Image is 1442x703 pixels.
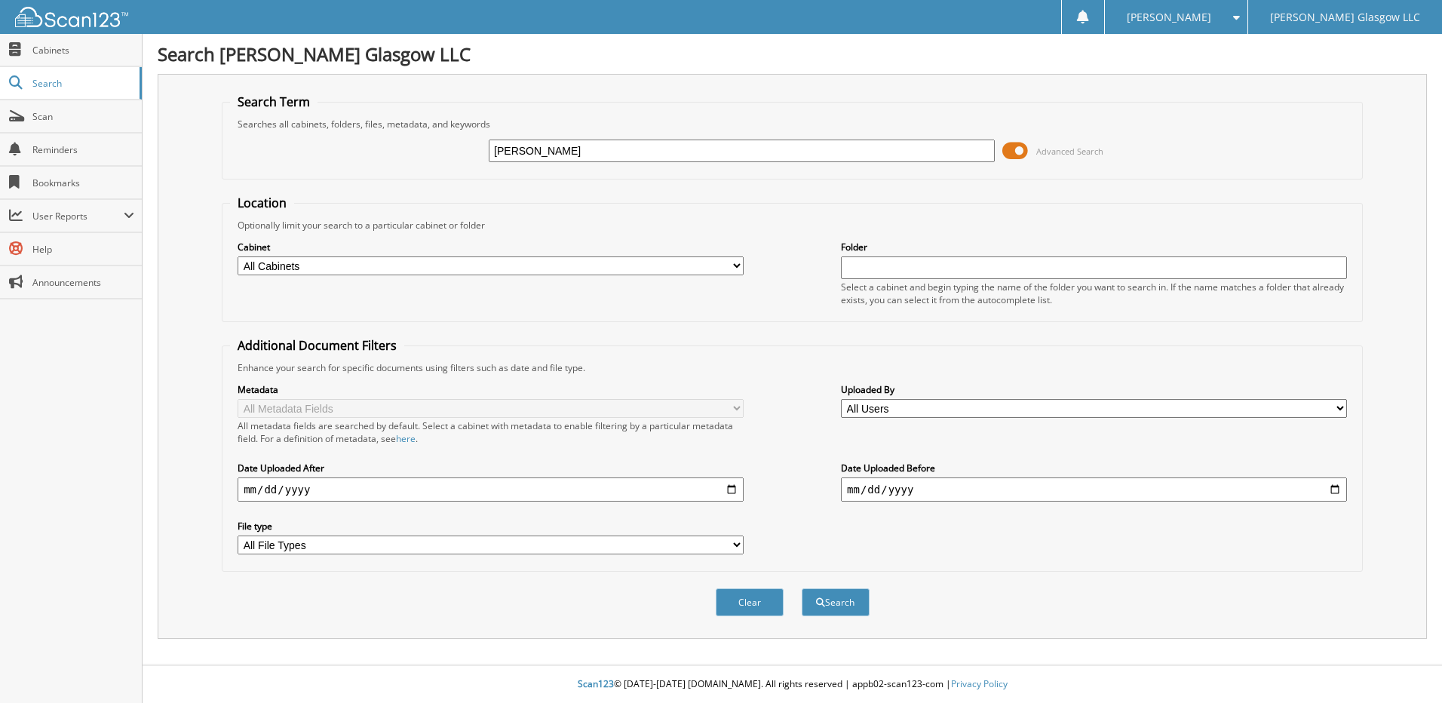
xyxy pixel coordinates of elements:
span: [PERSON_NAME] [1127,13,1211,22]
label: Folder [841,241,1347,253]
label: Uploaded By [841,383,1347,396]
label: Date Uploaded After [238,462,744,474]
span: Cabinets [32,44,134,57]
div: Enhance your search for specific documents using filters such as date and file type. [230,361,1355,374]
legend: Search Term [230,94,318,110]
label: Cabinet [238,241,744,253]
input: end [841,477,1347,502]
span: Reminders [32,143,134,156]
div: Optionally limit your search to a particular cabinet or folder [230,219,1355,232]
label: Metadata [238,383,744,396]
div: All metadata fields are searched by default. Select a cabinet with metadata to enable filtering b... [238,419,744,445]
button: Search [802,588,870,616]
legend: Location [230,195,294,211]
span: Announcements [32,276,134,289]
a: here [396,432,416,445]
span: Help [32,243,134,256]
span: Bookmarks [32,177,134,189]
h1: Search [PERSON_NAME] Glasgow LLC [158,41,1427,66]
a: Privacy Policy [951,677,1008,690]
span: User Reports [32,210,124,223]
div: Searches all cabinets, folders, files, metadata, and keywords [230,118,1355,130]
img: scan123-logo-white.svg [15,7,128,27]
span: Scan123 [578,677,614,690]
div: Select a cabinet and begin typing the name of the folder you want to search in. If the name match... [841,281,1347,306]
label: Date Uploaded Before [841,462,1347,474]
span: Scan [32,110,134,123]
span: [PERSON_NAME] Glasgow LLC [1270,13,1420,22]
input: start [238,477,744,502]
label: File type [238,520,744,533]
span: Advanced Search [1036,146,1103,157]
div: © [DATE]-[DATE] [DOMAIN_NAME]. All rights reserved | appb02-scan123-com | [143,666,1442,703]
legend: Additional Document Filters [230,337,404,354]
button: Clear [716,588,784,616]
span: Search [32,77,132,90]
